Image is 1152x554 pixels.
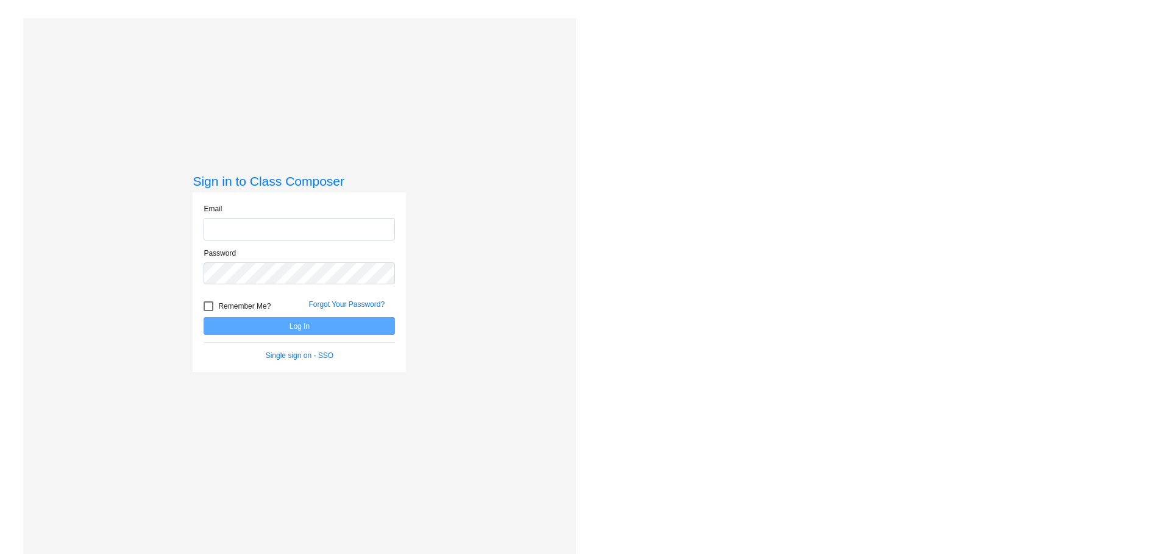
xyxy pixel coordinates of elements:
a: Single sign on - SSO [266,351,333,360]
span: Remember Me? [218,299,271,314]
label: Email [204,203,222,214]
h3: Sign in to Class Composer [193,174,406,189]
label: Password [204,248,236,259]
button: Log In [204,317,395,335]
a: Forgot Your Password? [308,300,385,309]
